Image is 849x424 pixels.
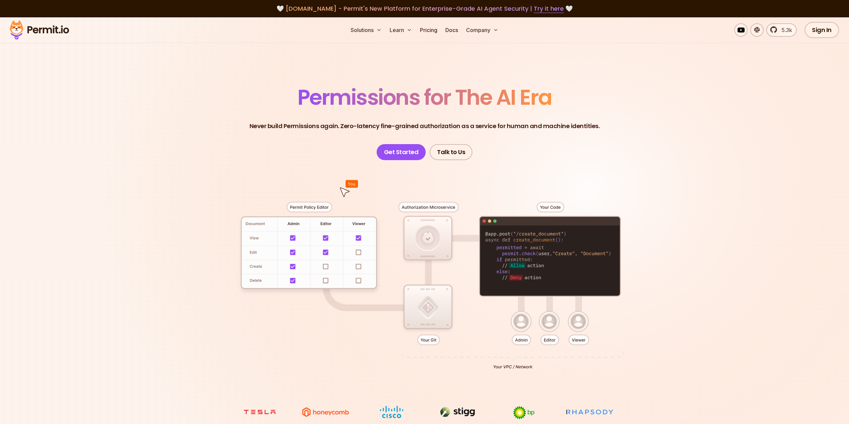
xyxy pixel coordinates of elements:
a: Get Started [377,144,426,160]
a: Pricing [417,23,440,37]
img: Cisco [367,406,417,418]
span: Permissions for The AI Era [298,82,552,112]
span: 5.3k [778,26,792,34]
img: bp [499,406,549,420]
p: Never build Permissions again. Zero-latency fine-grained authorization as a service for human and... [250,121,600,131]
img: Permit logo [7,19,72,41]
img: tesla [235,406,285,418]
a: Try it here [534,4,564,13]
a: Docs [443,23,461,37]
button: Solutions [348,23,384,37]
button: Company [463,23,501,37]
a: Talk to Us [430,144,472,160]
a: Sign In [805,22,839,38]
img: Stigg [433,406,483,418]
a: 5.3k [766,23,797,37]
img: Honeycomb [301,406,351,418]
img: Rhapsody Health [565,406,615,418]
span: [DOMAIN_NAME] - Permit's New Platform for Enterprise-Grade AI Agent Security | [286,4,564,13]
div: 🤍 🤍 [16,4,833,13]
button: Learn [387,23,415,37]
